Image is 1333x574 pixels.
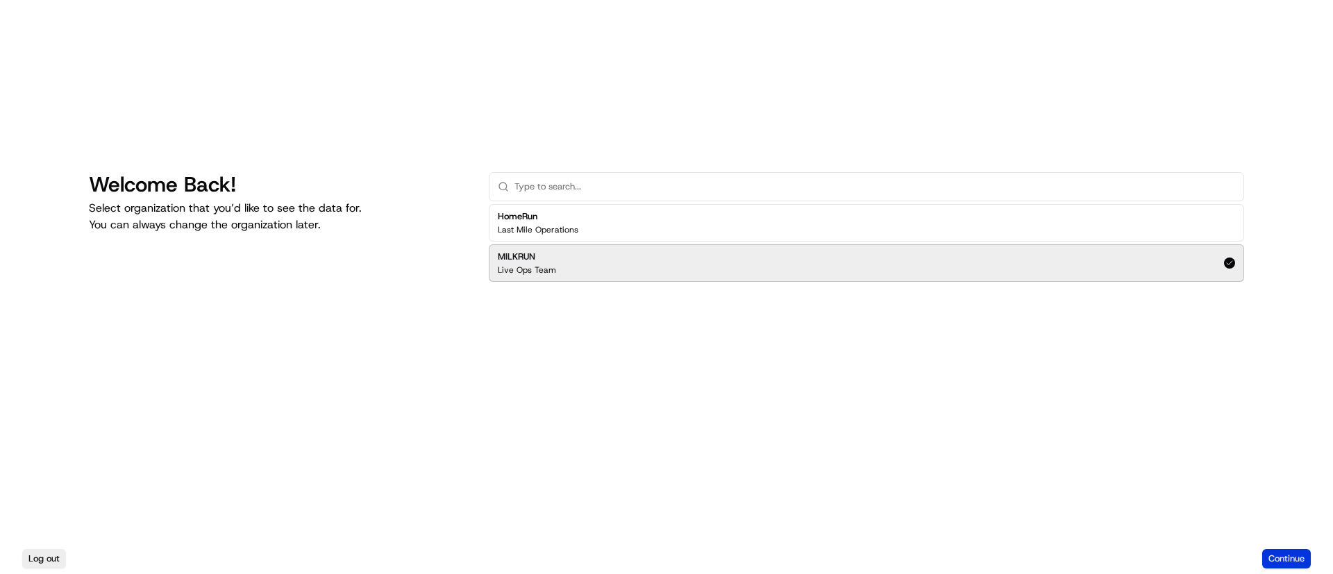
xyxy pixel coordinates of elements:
h2: HomeRun [498,210,578,223]
div: Suggestions [489,201,1244,285]
p: Select organization that you’d like to see the data for. You can always change the organization l... [89,200,467,233]
p: Live Ops Team [498,264,556,276]
button: Log out [22,549,66,568]
p: Last Mile Operations [498,224,578,235]
input: Type to search... [514,173,1235,201]
h2: MILKRUN [498,251,556,263]
button: Continue [1262,549,1311,568]
h1: Welcome Back! [89,172,467,197]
